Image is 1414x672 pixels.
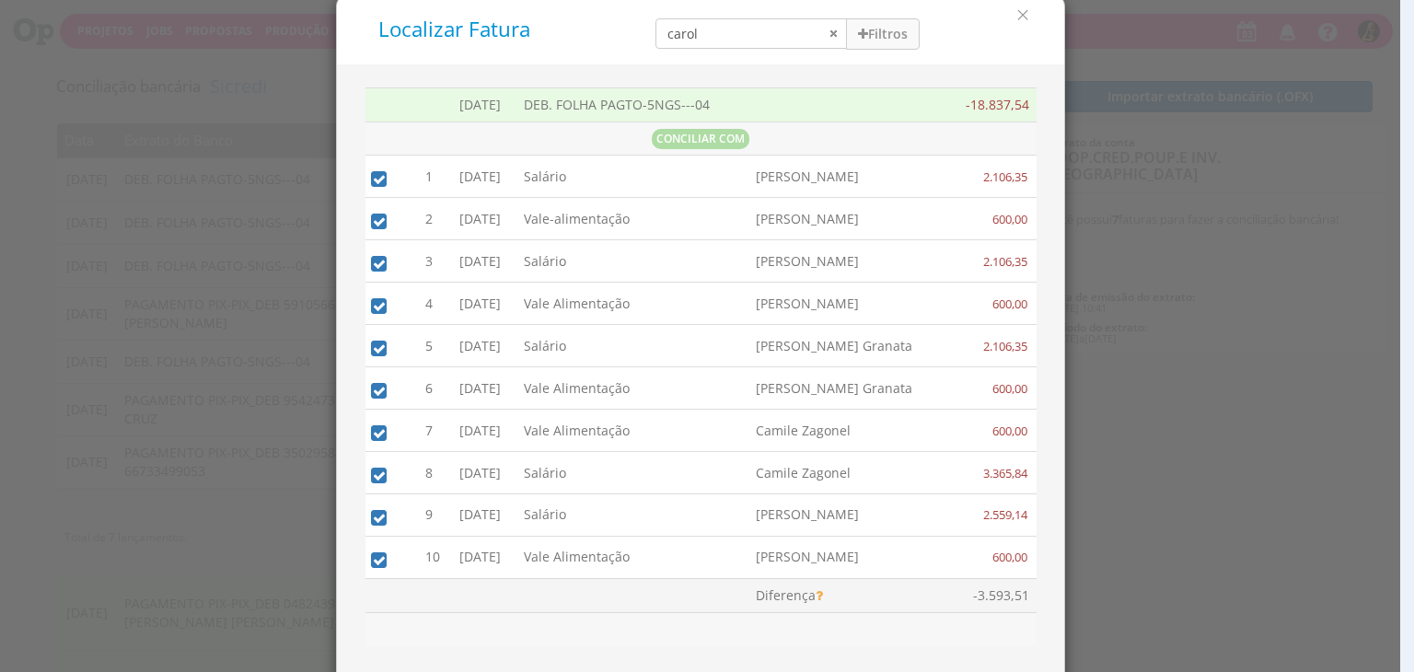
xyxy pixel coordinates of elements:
td: Salário [516,240,748,283]
td: [DATE] [452,325,516,367]
td: [PERSON_NAME] Granata [748,325,946,367]
td: [DATE] [452,87,516,122]
span: 600,00 [991,211,1029,227]
span: 2.106,35 [981,253,1029,270]
td: 8 [418,452,452,494]
td: 7 [418,410,452,452]
td: Camile Zagonel [748,452,946,494]
td: Salário [516,325,748,367]
td: [PERSON_NAME] [748,198,946,240]
span: 600,00 [991,549,1029,565]
td: Salário [516,493,748,536]
td: [PERSON_NAME] [748,240,946,283]
td: [PERSON_NAME] [748,156,946,198]
td: DEB. FOLHA PAGTO-5NGS---04 [516,87,748,122]
td: -3.593,51 [945,578,1036,612]
td: 6 [418,367,452,410]
td: [DATE] [452,156,516,198]
td: [PERSON_NAME] [748,493,946,536]
td: 10 [418,536,452,578]
td: 3 [418,240,452,283]
td: Vale Alimentação [516,536,748,578]
h5: Localizar Fatura [378,18,629,41]
td: [DATE] [452,452,516,494]
td: [DATE] [452,493,516,536]
td: Vale Alimentação [516,283,748,325]
span: CONCILIAR COM [652,129,749,149]
td: [DATE] [452,198,516,240]
td: Camile Zagonel [748,410,946,452]
td: [PERSON_NAME] Granata [748,367,946,410]
td: [PERSON_NAME] [748,536,946,578]
td: 5 [418,325,452,367]
td: 1 [418,156,452,198]
input: Busca [655,18,847,49]
span: 600,00 [991,380,1029,397]
span: 600,00 [991,423,1029,439]
td: 2 [418,198,452,240]
td: [DATE] [452,240,516,283]
span: 2.106,35 [981,168,1029,185]
td: [PERSON_NAME] [748,283,946,325]
td: -18.837,54 [945,87,1036,122]
span: 2.559,14 [981,506,1029,523]
td: Vale-alimentação [516,198,748,240]
td: 4 [418,283,452,325]
span: 3.365,84 [981,465,1029,481]
td: Vale Alimentação [516,410,748,452]
td: Vale Alimentação [516,367,748,410]
td: [DATE] [452,410,516,452]
td: Salário [516,452,748,494]
button: Filtros [846,18,920,50]
td: 9 [418,493,452,536]
td: [DATE] [452,283,516,325]
span: 600,00 [991,295,1029,312]
td: [DATE] [452,536,516,578]
td: Salário [516,156,748,198]
td: [DATE] [452,367,516,410]
span: 2.106,35 [981,338,1029,354]
td: Diferença [748,578,946,612]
